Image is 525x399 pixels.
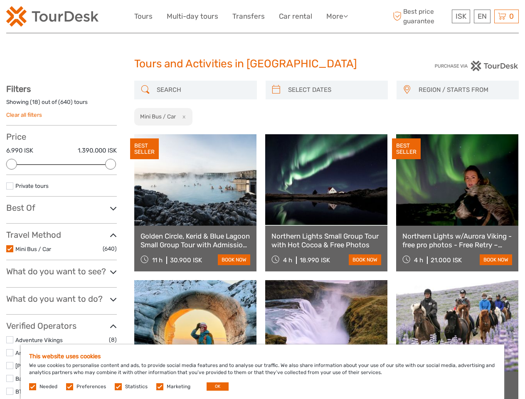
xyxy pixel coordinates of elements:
div: EN [474,10,490,23]
label: 1.390.000 ISK [78,146,117,155]
h3: What do you want to see? [6,266,117,276]
label: Marketing [167,383,190,390]
a: book now [480,254,512,265]
a: Golden Circle, Kerid & Blue Lagoon Small Group Tour with Admission Ticket [140,232,250,249]
label: Statistics [125,383,148,390]
h5: This website uses cookies [29,353,496,360]
a: BT Travel [15,388,39,395]
label: 18 [32,98,38,106]
a: Private tours [15,182,49,189]
p: We're away right now. Please check back later! [12,15,94,21]
a: Clear all filters [6,111,42,118]
a: Car rental [279,10,312,22]
div: 21.000 ISK [431,256,462,264]
h3: Verified Operators [6,321,117,331]
a: Multi-day tours [167,10,218,22]
a: Northern Lights w/Aurora Viking - free pro photos - Free Retry – minibus [402,232,512,249]
img: PurchaseViaTourDesk.png [434,61,519,71]
div: We use cookies to personalise content and ads, to provide social media features and to analyse ou... [21,345,504,399]
span: 4 h [414,256,423,264]
button: OK [207,382,229,391]
h3: Price [6,132,117,142]
span: ISK [456,12,466,20]
label: Needed [39,383,57,390]
span: 0 [508,12,515,20]
span: Best price guarantee [391,7,450,25]
span: 11 h [152,256,163,264]
img: 120-15d4194f-c635-41b9-a512-a3cb382bfb57_logo_small.png [6,6,99,27]
div: Showing ( ) out of ( ) tours [6,98,117,111]
div: BEST SELLER [130,138,159,159]
h1: Tours and Activities in [GEOGRAPHIC_DATA] [134,57,391,71]
button: REGION / STARTS FROM [415,83,515,97]
span: (640) [103,244,117,254]
span: 4 h [283,256,292,264]
h2: Mini Bus / Car [140,113,176,120]
label: Preferences [76,383,106,390]
label: 640 [60,98,71,106]
a: Adventure Vikings [15,337,63,343]
h3: Best Of [6,203,117,213]
input: SEARCH [153,83,252,97]
a: Transfers [232,10,265,22]
a: Tours [134,10,153,22]
div: BEST SELLER [392,138,421,159]
a: More [326,10,348,22]
a: Mini Bus / Car [15,246,51,252]
span: (8) [109,335,117,345]
a: Arctic Adventures [15,350,62,356]
button: x [177,112,188,121]
h3: What do you want to do? [6,294,117,304]
h3: Travel Method [6,230,117,240]
a: book now [218,254,250,265]
div: 18.990 ISK [300,256,330,264]
label: 6.990 ISK [6,146,33,155]
input: SELECT DATES [285,83,384,97]
a: [PERSON_NAME] [15,362,60,369]
strong: Filters [6,84,31,94]
div: 30.900 ISK [170,256,202,264]
button: Open LiveChat chat widget [96,13,106,23]
a: BagBee [15,375,36,382]
a: Northern Lights Small Group Tour with Hot Cocoa & Free Photos [271,232,381,249]
a: book now [349,254,381,265]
